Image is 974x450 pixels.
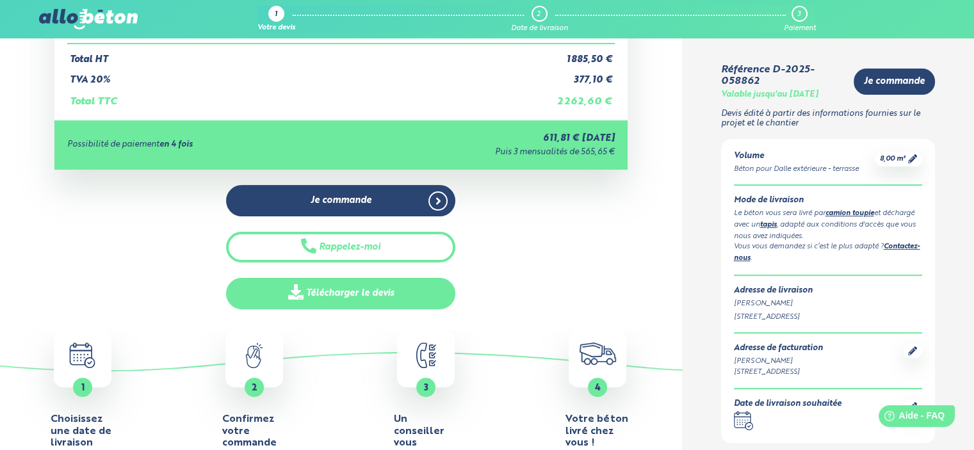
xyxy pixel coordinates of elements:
[67,140,347,150] div: Possibilité de paiement
[275,11,277,19] div: 1
[864,76,925,87] span: Je commande
[511,6,568,33] a: 2 Date de livraison
[226,278,455,309] a: Télécharger le devis
[39,9,138,29] img: allobéton
[721,64,844,88] div: Référence D-2025-058862
[734,196,923,205] div: Mode de livraison
[67,65,554,86] td: TVA 20%
[252,383,257,392] span: 2
[734,152,859,161] div: Volume
[555,86,615,108] td: 2 262,60 €
[734,286,923,296] div: Adresse de livraison
[734,367,823,378] div: [STREET_ADDRESS]
[734,356,823,367] div: [PERSON_NAME]
[159,140,193,149] strong: en 4 fois
[311,195,371,206] span: Je commande
[854,68,935,95] a: Je commande
[734,298,923,309] div: [PERSON_NAME]
[783,6,815,33] a: 3 Paiement
[825,210,874,217] a: camion toupie
[67,44,554,65] td: Total HT
[734,208,923,241] div: Le béton vous sera livré par et déchargé avec un , adapté aux conditions d'accès que vous nous av...
[257,24,295,33] div: Votre devis
[257,6,295,33] a: 1 Votre devis
[734,344,823,353] div: Adresse de facturation
[347,148,614,157] div: Puis 3 mensualités de 565,65 €
[734,164,859,175] div: Béton pour Dalle extérieure - terrasse
[555,44,615,65] td: 1 885,50 €
[797,10,800,19] div: 3
[721,90,818,100] div: Valable jusqu'au [DATE]
[424,383,428,392] span: 3
[537,10,540,19] div: 2
[347,133,614,144] div: 611,81 € [DATE]
[51,414,115,449] h4: Choisissez une date de livraison
[595,383,601,392] span: 4
[67,86,554,108] td: Total TTC
[226,232,455,263] button: Rappelez-moi
[565,414,629,449] h4: Votre béton livré chez vous !
[734,241,923,264] div: Vous vous demandez si c’est le plus adapté ? .
[783,24,815,33] div: Paiement
[760,221,777,229] a: tapis
[580,342,616,365] img: truck.c7a9816ed8b9b1312949.png
[511,24,568,33] div: Date de livraison
[555,65,615,86] td: 377,10 €
[226,185,455,216] a: Je commande
[860,400,960,436] iframe: Help widget launcher
[734,399,841,409] div: Date de livraison souhaitée
[81,383,85,392] span: 1
[721,109,936,128] p: Devis édité à partir des informations fournies sur le projet et le chantier
[734,312,923,323] div: [STREET_ADDRESS]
